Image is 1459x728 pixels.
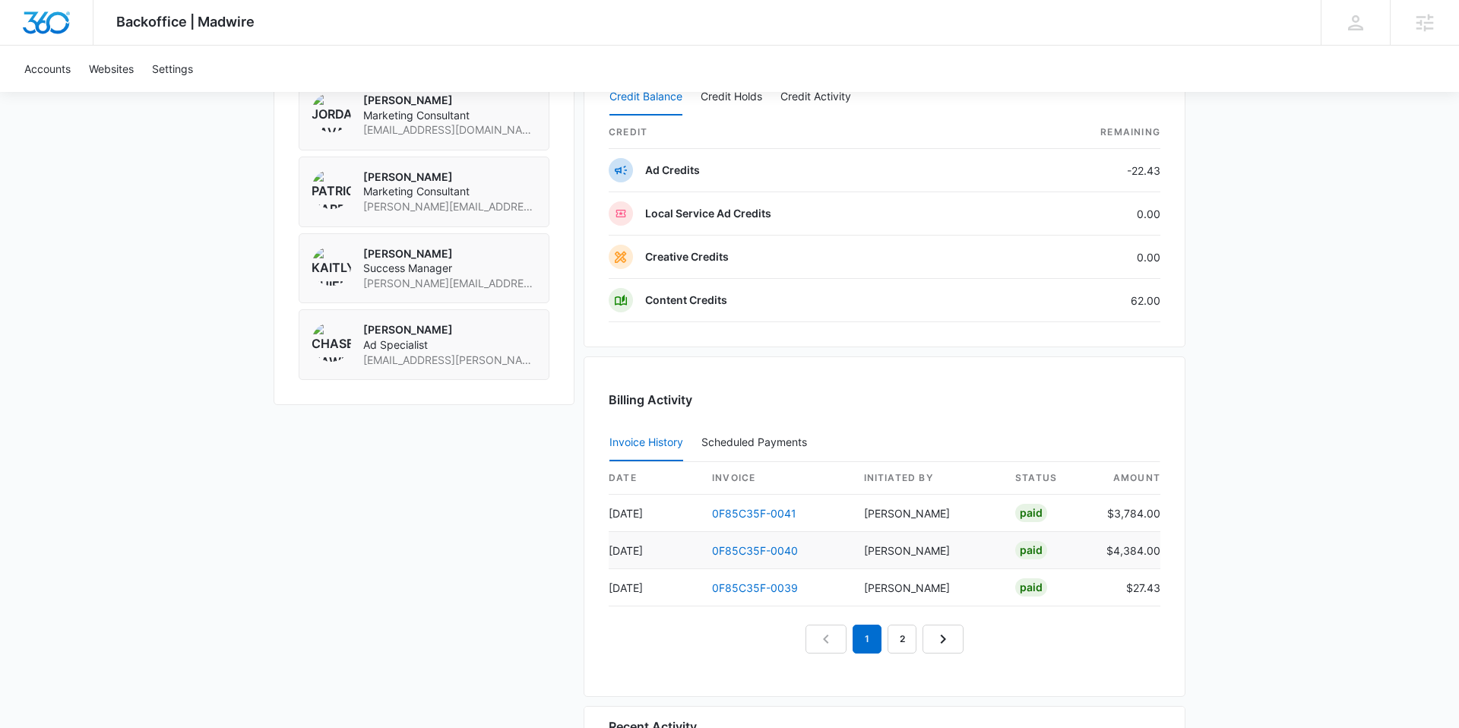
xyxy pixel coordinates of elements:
[609,462,700,495] th: date
[1015,578,1047,597] div: Paid
[609,391,1160,409] h3: Billing Activity
[363,337,536,353] span: Ad Specialist
[609,79,682,116] button: Credit Balance
[312,169,351,209] img: Patrick Harral
[363,93,536,108] p: [PERSON_NAME]
[852,462,1004,495] th: Initiated By
[1094,495,1160,532] td: $3,784.00
[312,246,351,286] img: Kaitlyn Thiem
[609,569,700,606] td: [DATE]
[780,79,851,116] button: Credit Activity
[853,625,881,654] em: 1
[712,507,796,520] a: 0F85C35F-0041
[923,625,964,654] a: Next Page
[701,437,813,448] div: Scheduled Payments
[363,122,536,138] span: [EMAIL_ADDRESS][DOMAIN_NAME]
[363,353,536,368] span: [EMAIL_ADDRESS][PERSON_NAME][DOMAIN_NAME]
[609,425,683,461] button: Invoice History
[609,116,999,149] th: credit
[363,261,536,276] span: Success Manager
[999,116,1160,149] th: Remaining
[999,149,1160,192] td: -22.43
[645,293,727,308] p: Content Credits
[852,495,1004,532] td: [PERSON_NAME]
[852,569,1004,606] td: [PERSON_NAME]
[363,184,536,199] span: Marketing Consultant
[80,46,143,92] a: Websites
[363,169,536,185] p: [PERSON_NAME]
[143,46,202,92] a: Settings
[999,279,1160,322] td: 62.00
[999,192,1160,236] td: 0.00
[116,14,255,30] span: Backoffice | Madwire
[645,206,771,221] p: Local Service Ad Credits
[363,108,536,123] span: Marketing Consultant
[1015,541,1047,559] div: Paid
[712,581,798,594] a: 0F85C35F-0039
[888,625,916,654] a: Page 2
[1003,462,1094,495] th: status
[312,322,351,362] img: Chase Hawkinson
[1094,462,1160,495] th: amount
[805,625,964,654] nav: Pagination
[363,199,536,214] span: [PERSON_NAME][EMAIL_ADDRESS][PERSON_NAME][DOMAIN_NAME]
[645,249,729,264] p: Creative Credits
[312,93,351,132] img: Jordan Savage
[852,532,1004,569] td: [PERSON_NAME]
[15,46,80,92] a: Accounts
[645,163,700,178] p: Ad Credits
[609,532,700,569] td: [DATE]
[999,236,1160,279] td: 0.00
[700,462,852,495] th: invoice
[712,544,798,557] a: 0F85C35F-0040
[1094,532,1160,569] td: $4,384.00
[609,495,700,532] td: [DATE]
[363,276,536,291] span: [PERSON_NAME][EMAIL_ADDRESS][DOMAIN_NAME]
[363,322,536,337] p: [PERSON_NAME]
[1094,569,1160,606] td: $27.43
[701,79,762,116] button: Credit Holds
[1015,504,1047,522] div: Paid
[363,246,536,261] p: [PERSON_NAME]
